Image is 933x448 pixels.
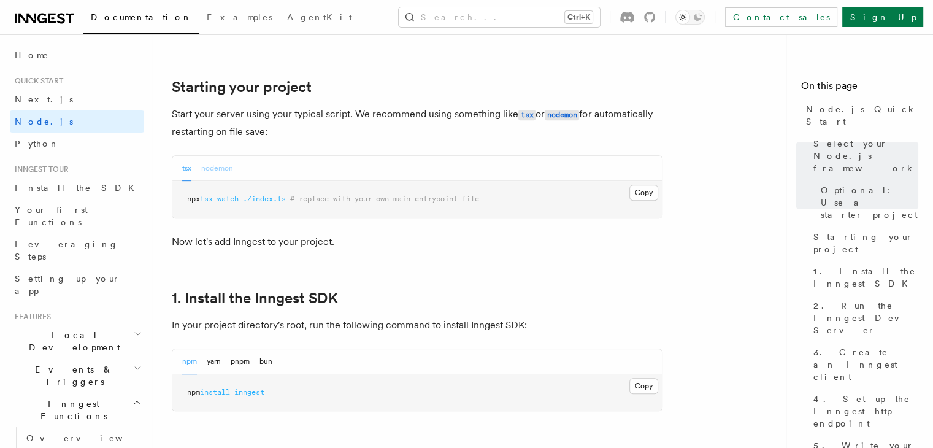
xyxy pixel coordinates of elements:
button: nodemon [201,156,233,181]
span: Starting your project [813,231,918,255]
a: Node.js [10,110,144,133]
a: Select your Node.js framework [808,133,918,179]
a: Contact sales [725,7,837,27]
span: install [200,388,230,396]
h4: On this page [801,79,918,98]
a: Setting up your app [10,268,144,302]
a: Sign Up [842,7,923,27]
span: Home [15,49,49,61]
span: Examples [207,12,272,22]
span: Install the SDK [15,183,142,193]
span: Next.js [15,95,73,104]
a: 4. Set up the Inngest http endpoint [808,388,918,434]
span: Setting up your app [15,274,120,296]
button: tsx [182,156,191,181]
span: Optional: Use a starter project [821,184,918,221]
span: Quick start [10,76,63,86]
button: Copy [629,378,658,394]
span: npm [187,388,200,396]
a: 1. Install the Inngest SDK [808,260,918,295]
a: Next.js [10,88,144,110]
button: pnpm [231,349,250,374]
button: Copy [629,185,658,201]
button: Local Development [10,324,144,358]
span: # replace with your own main entrypoint file [290,195,479,203]
span: 3. Create an Inngest client [813,346,918,383]
p: Start your server using your typical script. We recommend using something like or for automatical... [172,106,662,141]
kbd: Ctrl+K [565,11,593,23]
span: npx [187,195,200,203]
span: Leveraging Steps [15,239,118,261]
a: Examples [199,4,280,33]
a: 2. Run the Inngest Dev Server [808,295,918,341]
span: watch [217,195,239,203]
a: Node.js Quick Start [801,98,918,133]
span: AgentKit [287,12,352,22]
button: Toggle dark mode [675,10,705,25]
span: 2. Run the Inngest Dev Server [813,299,918,336]
span: Documentation [91,12,192,22]
a: Python [10,133,144,155]
a: Documentation [83,4,199,34]
button: yarn [207,349,221,374]
a: Starting your project [808,226,918,260]
button: Inngest Functions [10,393,144,427]
span: Node.js [15,117,73,126]
code: tsx [518,110,536,120]
a: Home [10,44,144,66]
a: Optional: Use a starter project [816,179,918,226]
button: bun [259,349,272,374]
a: Your first Functions [10,199,144,233]
span: Inngest Functions [10,398,132,422]
span: 4. Set up the Inngest http endpoint [813,393,918,430]
span: tsx [200,195,213,203]
a: Install the SDK [10,177,144,199]
span: ./index.ts [243,195,286,203]
a: Leveraging Steps [10,233,144,268]
span: Node.js Quick Start [806,103,918,128]
a: tsx [518,108,536,120]
a: 1. Install the Inngest SDK [172,290,338,307]
p: In your project directory's root, run the following command to install Inngest SDK: [172,317,662,334]
span: Overview [26,433,153,443]
button: Events & Triggers [10,358,144,393]
span: 1. Install the Inngest SDK [813,265,918,290]
span: inngest [234,388,264,396]
a: nodemon [545,108,579,120]
span: Python [15,139,60,149]
p: Now let's add Inngest to your project. [172,233,662,250]
a: Starting your project [172,79,312,96]
code: nodemon [545,110,579,120]
span: Your first Functions [15,205,88,227]
a: 3. Create an Inngest client [808,341,918,388]
button: Search...Ctrl+K [399,7,600,27]
span: Events & Triggers [10,363,134,388]
span: Select your Node.js framework [813,137,918,174]
button: npm [182,349,197,374]
span: Local Development [10,329,134,353]
a: AgentKit [280,4,359,33]
span: Inngest tour [10,164,69,174]
span: Features [10,312,51,322]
